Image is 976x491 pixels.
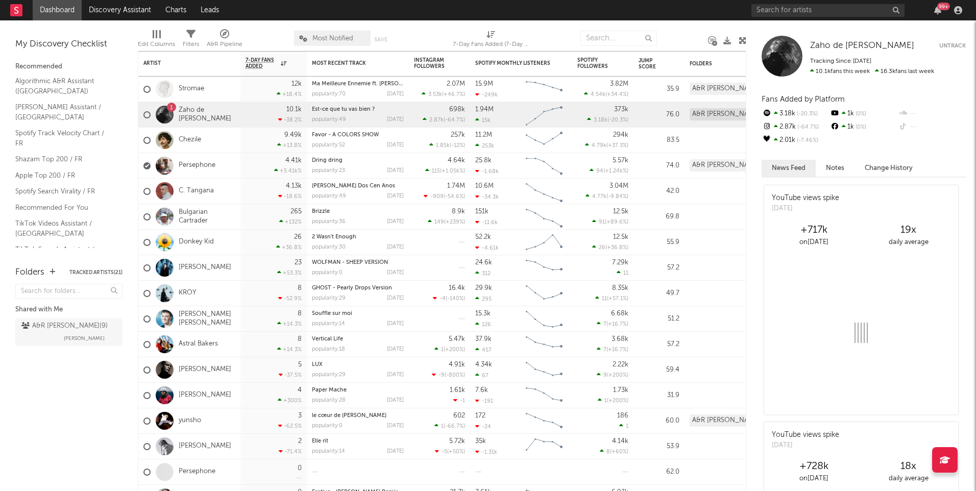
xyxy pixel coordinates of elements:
a: C. Tangana [179,187,214,195]
span: 7-Day Fans Added [246,57,278,69]
a: Astral Bakers [179,340,218,349]
span: -4 [440,296,446,302]
span: +46.7 % [444,92,463,97]
div: 10.6M [475,183,494,189]
span: 115 [432,168,440,174]
div: 5.47k [449,336,465,342]
div: 12.5k [613,208,628,215]
div: 2.01k [762,134,829,147]
div: 74.0 [639,160,679,172]
div: Jump Score [639,58,664,70]
div: +14.3 % [277,346,302,353]
div: 5.57k [613,157,628,164]
a: le cœur de [PERSON_NAME] [312,413,386,419]
span: +16.7 % [608,347,627,353]
div: [DATE] [387,372,404,378]
span: 1 [441,347,444,353]
div: Vertical Life [312,336,404,342]
div: Folders [15,266,44,279]
div: 69.8 [639,211,679,223]
div: [DATE] [387,117,404,122]
div: +36.8 % [276,244,302,251]
div: Dring dring [312,158,404,163]
span: 4.54k [591,92,605,97]
div: 257k [451,132,465,138]
div: A&R [PERSON_NAME] ( 9 ) [21,320,108,332]
div: Shared with Me [15,304,123,316]
svg: Chart title [521,332,567,357]
div: Recommended [15,61,123,73]
span: -20.3 % [609,117,627,123]
div: YouTube views spike [772,193,839,204]
div: [DATE] [387,91,404,97]
button: Notes [816,160,855,177]
span: 0 % [854,111,866,117]
span: 11 [602,296,607,302]
div: -1.68k [475,168,499,175]
div: Most Recent Track [312,60,388,66]
div: 7.6k [475,387,488,394]
span: 7 [603,347,606,353]
div: popularity: 30 [312,244,346,250]
div: popularity: 36 [312,219,346,225]
div: Ma Meilleure Ennemie ft. Coldplay [312,81,404,87]
div: [DATE] [387,193,404,199]
div: 4.91k [449,361,465,368]
div: 1.61k [450,387,465,394]
div: A&R Pipeline [207,38,242,51]
div: Artist [143,60,220,66]
div: A&R [PERSON_NAME] (9) [690,159,772,171]
div: 7-Day Fans Added (7-Day Fans Added) [453,26,529,55]
button: Untrack [939,41,966,51]
div: 76.0 [639,109,679,121]
svg: Chart title [521,128,567,153]
div: popularity: 70 [312,91,346,97]
div: 4.64k [448,157,465,164]
a: [PERSON_NAME] Dos Cen Anos [312,183,395,189]
div: +132 % [279,218,302,225]
div: My Discovery Checklist [15,38,123,51]
div: 24.6k [475,259,492,266]
div: ( ) [585,142,628,149]
div: -34.3k [475,193,499,200]
a: TikTok Videos Assistant / [GEOGRAPHIC_DATA] [15,218,112,239]
a: [PERSON_NAME] [179,391,231,400]
div: 23 [295,259,302,266]
div: popularity: 0 [312,270,343,276]
div: 1.74M [447,183,465,189]
div: 8 [298,285,302,291]
div: 12k [291,81,302,87]
div: 3.68k [612,336,628,342]
a: Recommended For You [15,202,112,213]
span: -7.46 % [795,138,818,143]
a: 2 Wasn't Enough [312,234,356,240]
div: 265 [290,208,302,215]
div: ( ) [585,193,628,200]
div: 295 [475,296,492,302]
input: Search for artists [751,4,905,17]
div: ( ) [429,142,465,149]
div: [DATE] [387,270,404,276]
div: popularity: 49 [312,193,346,199]
a: Donkey Kid [179,238,214,247]
svg: Chart title [521,281,567,306]
a: WOLFMAN - SHEEP VERSION [312,260,388,265]
div: 294k [613,132,628,138]
div: Filters [183,38,199,51]
span: -20.3 % [795,111,818,117]
a: LUX [312,362,323,367]
a: A&R [PERSON_NAME](9)[PERSON_NAME] [15,318,123,346]
div: 12.5k [613,234,628,240]
a: Algorithmic A&R Assistant ([GEOGRAPHIC_DATA]) [15,76,112,96]
div: [DATE] [387,347,404,352]
span: 91 [599,219,605,225]
div: ( ) [592,218,628,225]
div: 8.35k [612,285,628,291]
div: -249k [475,91,498,98]
div: [DATE] [772,204,839,214]
div: ( ) [428,218,465,225]
span: 16.3k fans last week [810,68,934,75]
div: +14.3 % [277,321,302,327]
div: -38.2 % [278,116,302,123]
a: Zaho de [PERSON_NAME] [179,106,235,124]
